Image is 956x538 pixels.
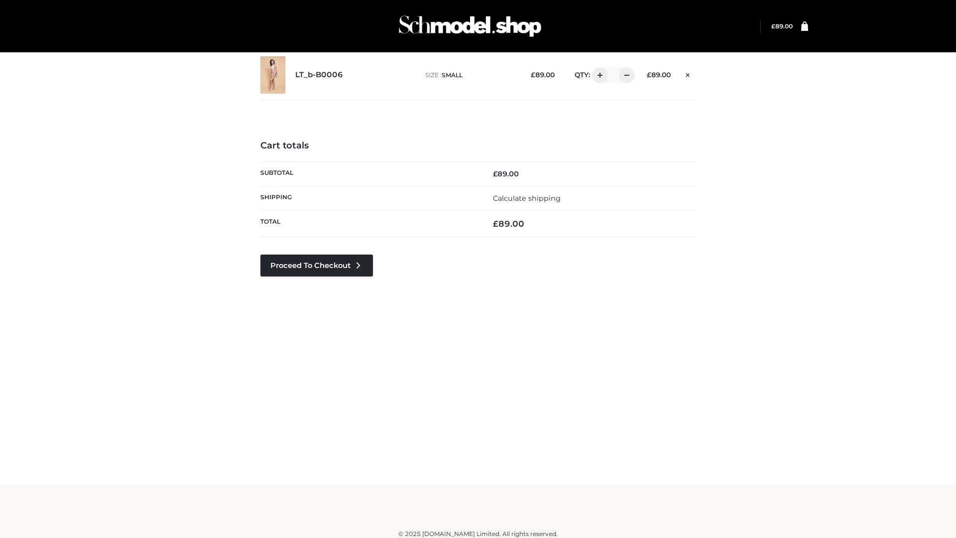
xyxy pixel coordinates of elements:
a: £89.00 [771,22,793,30]
img: Schmodel Admin 964 [395,6,545,46]
bdi: 89.00 [771,22,793,30]
span: £ [531,71,535,79]
p: size : [425,71,515,80]
span: SMALL [442,71,463,79]
span: £ [647,71,651,79]
bdi: 89.00 [493,219,524,229]
span: £ [493,219,498,229]
bdi: 89.00 [493,169,519,178]
span: £ [493,169,497,178]
th: Subtotal [260,161,478,186]
a: Calculate shipping [493,194,561,203]
div: QTY: [565,67,631,83]
a: Remove this item [681,67,696,80]
bdi: 89.00 [647,71,671,79]
a: Proceed to Checkout [260,255,373,276]
h4: Cart totals [260,140,696,151]
th: Shipping [260,186,478,210]
bdi: 89.00 [531,71,555,79]
th: Total [260,211,478,237]
span: £ [771,22,775,30]
a: LT_b-B0006 [295,70,343,80]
